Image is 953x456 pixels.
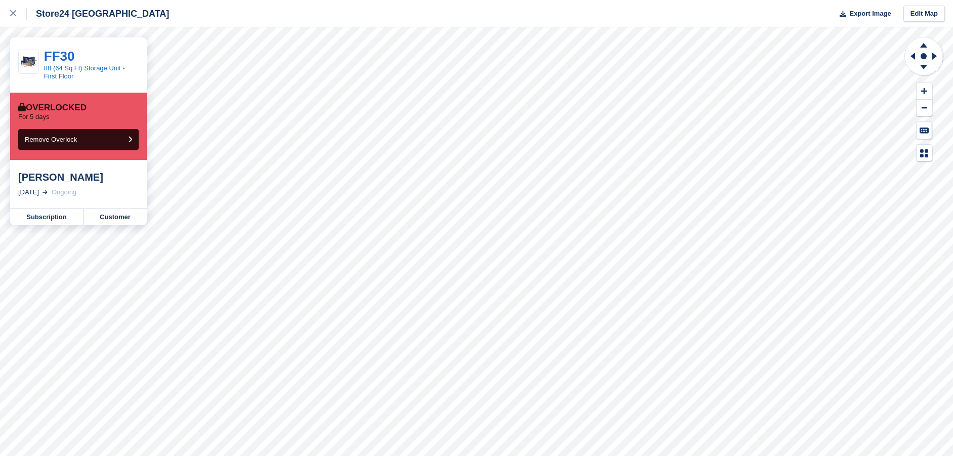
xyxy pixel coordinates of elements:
[18,103,87,113] div: Overlocked
[52,187,76,197] div: Ongoing
[44,64,125,80] a: 8ft (64 Sq Ft) Storage Unit - First Floor
[849,9,891,19] span: Export Image
[917,83,932,100] button: Zoom In
[18,129,139,150] button: Remove Overlock
[917,122,932,139] button: Keyboard Shortcuts
[18,171,139,183] div: [PERSON_NAME]
[44,49,75,64] a: FF30
[10,209,84,225] a: Subscription
[84,209,147,225] a: Customer
[27,8,169,20] div: Store24 [GEOGRAPHIC_DATA]
[917,100,932,116] button: Zoom Out
[834,6,891,22] button: Export Image
[18,113,49,121] p: For 5 days
[43,190,48,194] img: arrow-right-light-icn-cde0832a797a2874e46488d9cf13f60e5c3a73dbe684e267c42b8395dfbc2abf.svg
[917,145,932,161] button: Map Legend
[25,136,77,143] span: Remove Overlock
[18,187,39,197] div: [DATE]
[19,54,38,69] img: 8ft%20container%20Image.jpg
[903,6,945,22] a: Edit Map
